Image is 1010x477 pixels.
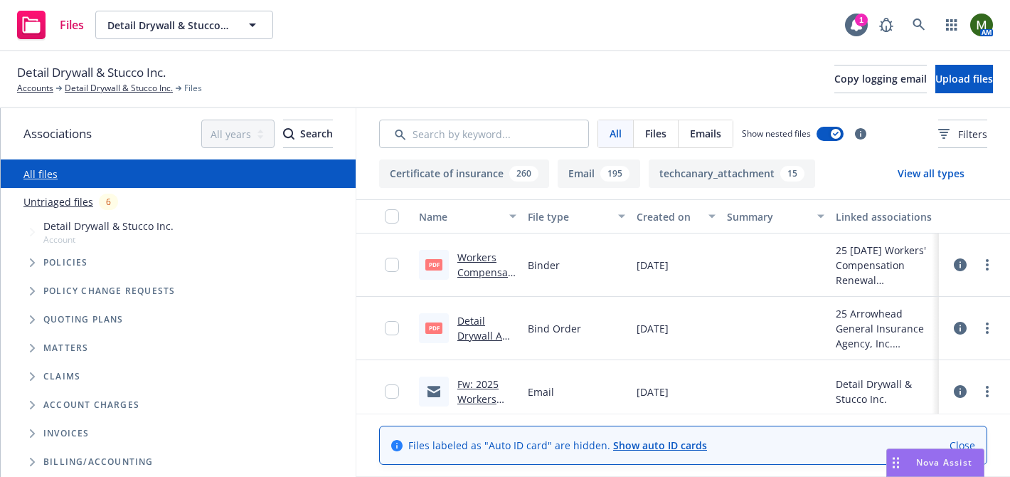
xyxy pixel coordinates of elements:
[836,306,933,351] div: 25 Arrowhead General Insurance Agency, Inc.
[970,14,993,36] img: photo
[23,194,93,209] a: Untriaged files
[457,251,515,324] a: Workers Compensation Binder #7600023550251.pdf
[385,258,399,272] input: Toggle Row Selected
[385,384,399,399] input: Toggle Row Selected
[836,243,933,288] div: 25 [DATE] Workers' Compensation Renewal
[938,127,987,142] span: Filters
[95,11,273,39] button: Detail Drywall & Stucco Inc.
[727,209,809,224] div: Summary
[979,320,996,337] a: more
[528,209,610,224] div: File type
[60,19,84,31] span: Files
[887,449,905,476] div: Drag to move
[637,321,669,336] span: [DATE]
[425,259,442,270] span: pdf
[379,120,589,148] input: Search by keyword...
[99,194,118,210] div: 6
[457,314,515,387] a: Detail Drywall And Stucco Inc-Binder (5).pdf
[637,384,669,399] span: [DATE]
[107,18,230,33] span: Detail Drywall & Stucco Inc.
[886,449,984,477] button: Nova Assist
[1,216,356,448] div: Tree Example
[834,72,927,85] span: Copy logging email
[43,458,154,466] span: Billing/Accounting
[637,209,700,224] div: Created on
[23,125,92,143] span: Associations
[522,199,631,234] button: File type
[855,14,868,26] div: 1
[742,127,811,140] span: Show nested files
[283,128,294,140] svg: Search
[17,63,166,82] span: Detail Drywall & Stucco Inc.
[65,82,173,95] a: Detail Drywall & Stucco Inc.
[872,11,900,39] a: Report a Bug
[283,120,333,148] button: SearchSearch
[690,126,721,141] span: Emails
[283,120,333,147] div: Search
[425,323,442,333] span: pdf
[23,167,58,181] a: All files
[11,5,90,45] a: Files
[836,209,933,224] div: Linked associations
[905,11,933,39] a: Search
[43,234,174,246] span: Account
[834,65,927,93] button: Copy logging email
[43,401,139,409] span: Account charges
[509,166,538,182] div: 260
[43,372,80,381] span: Claims
[935,65,993,93] button: Upload files
[950,438,975,453] a: Close
[419,209,501,224] div: Name
[43,258,88,267] span: Policies
[721,199,830,234] button: Summary
[916,456,972,468] span: Nova Assist
[979,383,996,400] a: more
[937,11,966,39] a: Switch app
[649,159,815,188] button: techcanary_attachment
[631,199,721,234] button: Created on
[43,219,174,234] span: Detail Drywall & Stucco Inc.
[875,159,987,188] button: View all types
[17,82,53,95] a: Accounts
[413,199,522,234] button: Name
[958,127,987,142] span: Filters
[385,321,399,335] input: Toggle Row Selected
[385,209,399,224] input: Select all
[938,120,987,148] button: Filters
[600,166,629,182] div: 195
[613,439,707,452] a: Show auto ID cards
[184,82,202,95] span: Files
[43,287,175,295] span: Policy change requests
[637,258,669,273] span: [DATE]
[645,126,666,141] span: Files
[979,256,996,273] a: more
[528,258,560,273] span: Binder
[408,438,707,453] span: Files labeled as "Auto ID card" are hidden.
[528,384,554,399] span: Email
[43,429,90,438] span: Invoices
[836,377,933,407] div: Detail Drywall & Stucco Inc.
[43,344,88,352] span: Matters
[610,126,622,141] span: All
[558,159,640,188] button: Email
[830,199,939,234] button: Linked associations
[528,321,581,336] span: Bind Order
[43,315,124,324] span: Quoting plans
[379,159,549,188] button: Certificate of insurance
[935,72,993,85] span: Upload files
[780,166,804,182] div: 15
